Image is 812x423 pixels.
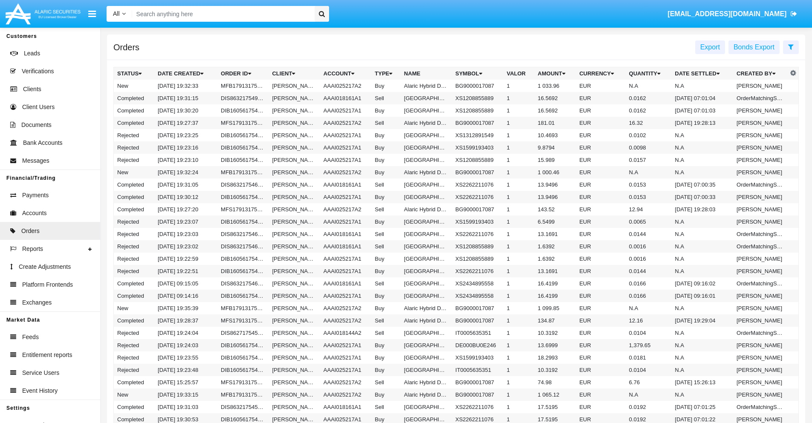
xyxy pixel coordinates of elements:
th: Name [401,67,452,80]
td: Buy [371,290,401,302]
td: XS2434895558 [452,290,503,302]
td: [PERSON_NAME] [269,141,320,154]
td: 0.0166 [626,277,672,290]
td: [GEOGRAPHIC_DATA] - [DATE] [401,92,452,104]
td: Rejected [114,265,155,277]
th: Amount [535,67,576,80]
td: Alaric Hybrid Deposit Fund [401,80,452,92]
td: 1 [503,253,535,265]
td: [DATE] 19:27:20 [154,203,217,216]
td: [GEOGRAPHIC_DATA] - [DATE] [401,277,452,290]
td: 1 [503,216,535,228]
th: Valor [503,67,535,80]
td: AAAI025217A2 [320,80,371,92]
td: 0.0162 [626,92,672,104]
td: EUR [576,240,625,253]
td: 0.0144 [626,228,672,240]
td: EUR [576,117,625,129]
td: XS1208855889 [452,92,503,104]
td: 1.6392 [535,240,576,253]
td: [PERSON_NAME] [269,216,320,228]
td: [DATE] 07:01:04 [671,92,733,104]
td: 0.0065 [626,216,672,228]
td: OrderMatchingService [733,277,788,290]
h5: Orders [113,44,139,51]
th: Symbol [452,67,503,80]
td: 1 [503,154,535,166]
td: BG9000017087 [452,203,503,216]
td: 1 [503,265,535,277]
td: Completed [114,178,155,191]
td: OrderMatchingService [733,92,788,104]
td: DIB160561754940196116 [217,141,269,154]
td: DIS86321754680983071 [217,228,269,240]
td: [DATE] 19:23:10 [154,154,217,166]
td: 12.94 [626,203,672,216]
th: Type [371,67,401,80]
span: Payments [22,191,49,200]
td: EUR [576,265,625,277]
button: Bonds Export [728,40,780,54]
td: 1 [503,203,535,216]
td: [PERSON_NAME] [269,290,320,302]
td: EUR [576,191,625,203]
td: 1 033.96 [535,80,576,92]
input: Search [132,6,312,22]
td: 1 [503,104,535,117]
td: 13.1691 [535,265,576,277]
td: [DATE] 19:27:37 [154,117,217,129]
td: 13.1691 [535,228,576,240]
span: Entitlement reports [22,351,72,360]
td: EUR [576,166,625,178]
td: New [114,80,155,92]
span: All [113,10,120,17]
td: MFB179131754681544634 [217,166,269,178]
td: [GEOGRAPHIC_DATA] - [DATE] [401,216,452,228]
td: EUR [576,290,625,302]
td: Completed [114,203,155,216]
td: 0.0153 [626,191,672,203]
td: AAAI025217A1 [320,253,371,265]
td: N.A [671,129,733,141]
td: Rejected [114,253,155,265]
td: 16.4199 [535,290,576,302]
td: Alaric Hybrid Deposit Fund [401,166,452,178]
td: [PERSON_NAME] [733,80,788,92]
td: Sell [371,92,401,104]
td: 0.0166 [626,290,672,302]
td: OrderMatchingService [733,228,788,240]
td: [PERSON_NAME] [733,191,788,203]
td: AAAI025217A1 [320,290,371,302]
td: Buy [371,80,401,92]
td: EUR [576,178,625,191]
span: Leads [24,49,40,58]
th: Created By [733,67,788,80]
td: [GEOGRAPHIC_DATA] - [DATE] [401,191,452,203]
td: XS1599193403 [452,216,503,228]
td: Sell [371,240,401,253]
td: [PERSON_NAME] [269,166,320,178]
span: Messages [22,156,49,165]
span: Export [700,43,720,51]
td: EUR [576,203,625,216]
td: AAAI025217A2 [320,203,371,216]
td: Sell [371,178,401,191]
td: XS1208855889 [452,104,503,117]
span: [EMAIL_ADDRESS][DOMAIN_NAME] [668,10,786,17]
td: [DATE] 09:16:01 [671,290,733,302]
td: Sell [371,277,401,290]
td: [DATE] 07:01:03 [671,104,733,117]
td: 0.0144 [626,265,672,277]
td: [PERSON_NAME] [733,216,788,228]
td: EUR [576,141,625,154]
td: XS1208855889 [452,154,503,166]
td: 1 [503,178,535,191]
span: Create Adjustments [19,262,71,271]
td: [PERSON_NAME] [733,104,788,117]
td: BG9000017087 [452,117,503,129]
td: Buy [371,154,401,166]
td: 9.8794 [535,141,576,154]
td: Completed [114,277,155,290]
td: AAAI025217A1 [320,265,371,277]
td: [PERSON_NAME] [269,154,320,166]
